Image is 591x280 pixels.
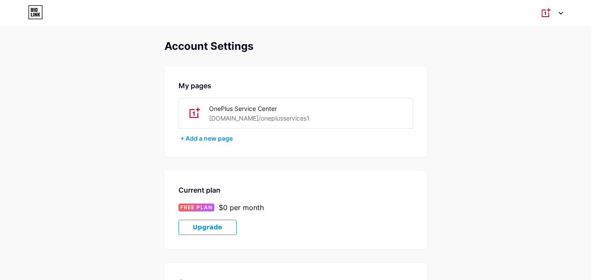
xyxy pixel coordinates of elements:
span: FREE PLAN [180,204,213,211]
button: Upgrade [178,220,237,235]
div: OnePlus Service Center [209,104,333,113]
img: oneplusservices1 [537,5,554,21]
div: Account Settings [164,40,427,52]
div: + Add a new page [180,134,413,143]
div: Current plan [178,185,413,195]
img: oneplusservices1 [184,104,204,123]
div: My pages [178,80,413,91]
div: [DOMAIN_NAME]/oneplusservices1 [209,114,310,123]
span: Upgrade [193,224,222,231]
div: $0 per month [219,202,264,213]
